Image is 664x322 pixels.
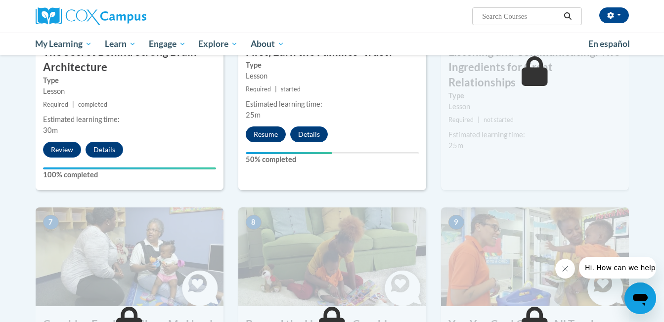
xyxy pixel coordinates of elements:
button: Details [86,142,123,158]
div: Estimated learning time: [448,129,621,140]
span: 25m [246,111,261,119]
a: Engage [142,33,192,55]
div: Your progress [43,167,216,169]
a: Learn [98,33,142,55]
span: not started [484,116,514,123]
label: Type [246,60,419,71]
span: 30m [43,126,58,134]
label: Type [43,75,216,86]
span: | [72,101,74,108]
span: Learn [105,38,136,50]
iframe: Button to launch messaging window [624,282,656,314]
button: Review [43,142,81,158]
label: 50% completed [246,154,419,165]
span: My Learning [35,38,92,50]
span: 25m [448,141,463,150]
img: Course Image [441,207,629,306]
div: Estimated learning time: [246,99,419,110]
div: Lesson [448,101,621,112]
img: Cox Campus [36,7,146,25]
a: Cox Campus [36,7,223,25]
iframe: Close message [555,259,575,279]
div: Lesson [246,71,419,81]
img: Course Image [238,207,426,306]
input: Search Courses [481,10,560,22]
a: About [244,33,291,55]
span: Explore [198,38,238,50]
div: Estimated learning time: [43,114,216,125]
span: started [281,85,301,93]
span: Required [448,116,474,123]
button: Search [560,10,575,22]
span: En español [588,39,630,49]
h3: The Secret Behind Strong Brain Architecture [36,44,223,75]
span: | [478,116,480,123]
span: Required [43,101,68,108]
a: Explore [192,33,244,55]
label: 100% completed [43,169,216,180]
div: Main menu [21,33,644,55]
div: Lesson [43,86,216,97]
button: Resume [246,126,286,142]
span: 8 [246,215,262,230]
span: 7 [43,215,59,230]
span: 9 [448,215,464,230]
button: Details [290,126,328,142]
iframe: Message from company [579,257,656,279]
span: Hi. How can we help? [6,7,80,15]
span: | [275,85,277,93]
a: En español [582,34,636,54]
span: Required [246,85,271,93]
h3: Listening and Communicating: Two Ingredients for Great Relationships [441,44,629,90]
span: About [251,38,284,50]
img: Course Image [36,207,223,306]
a: My Learning [29,33,99,55]
span: Engage [149,38,186,50]
button: Account Settings [599,7,629,23]
div: Your progress [246,152,332,154]
label: Type [448,90,621,101]
span: completed [78,101,107,108]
